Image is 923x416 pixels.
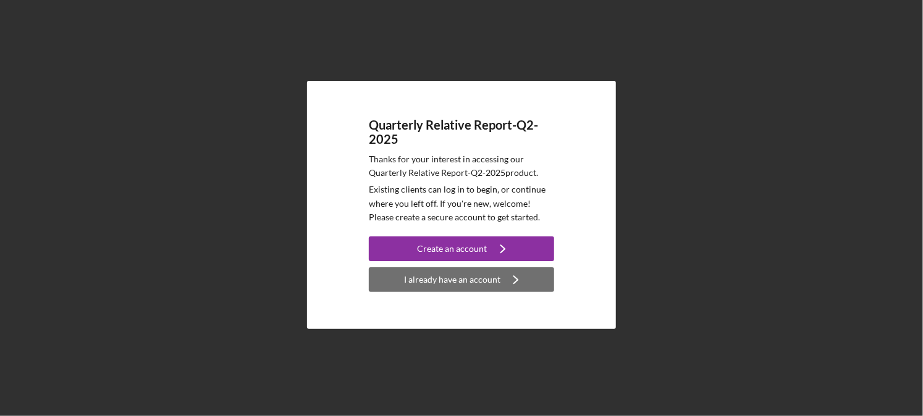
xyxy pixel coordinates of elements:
p: Existing clients can log in to begin, or continue where you left off. If you're new, welcome! Ple... [369,183,554,224]
div: I already have an account [404,267,500,292]
button: Create an account [369,236,554,261]
div: Create an account [418,236,487,261]
h4: Quarterly Relative Report-Q2-2025 [369,118,554,146]
a: Create an account [369,236,554,264]
p: Thanks for your interest in accessing our Quarterly Relative Report-Q2-2025 product. [369,152,554,180]
button: I already have an account [369,267,554,292]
